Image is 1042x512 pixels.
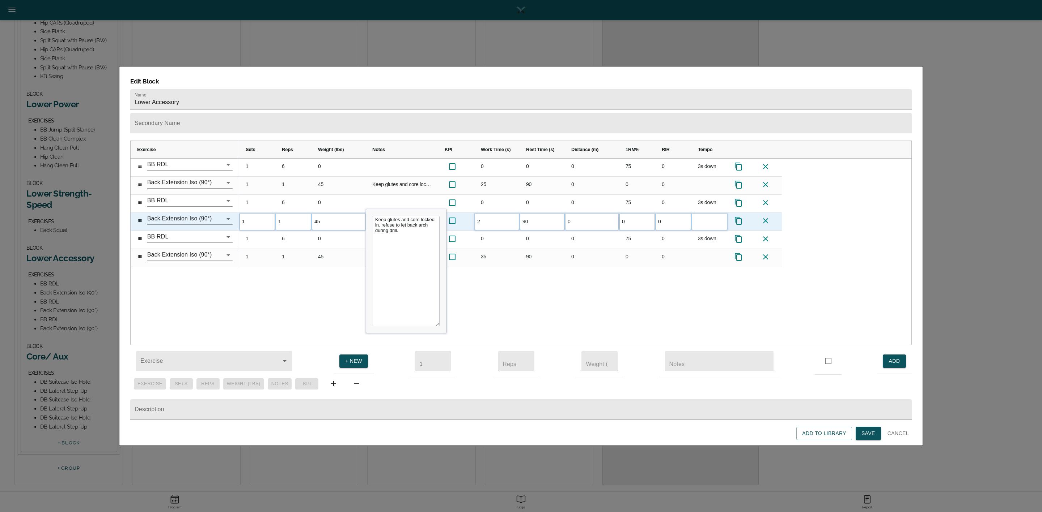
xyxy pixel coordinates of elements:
[239,195,275,212] div: 1
[498,351,534,371] input: Reps
[619,213,655,230] input: Input Editor
[665,351,774,371] input: Notes
[239,195,782,213] div: Press SPACE to select this row.
[474,195,520,212] div: 0
[223,178,233,188] button: Open
[861,429,875,438] span: Save
[137,147,156,152] span: Exercise
[883,354,906,368] button: ADD
[565,177,619,194] div: 0
[619,231,655,249] div: 75
[345,357,362,366] span: + NEW
[655,177,691,194] div: 0
[246,147,255,152] span: Sets
[339,354,368,368] button: + NEW
[239,159,782,177] div: Press SPACE to select this row.
[312,195,366,212] div: 0
[619,177,655,194] div: 0
[372,147,385,152] span: Notes
[366,209,446,333] div: Cell Editor
[691,231,728,249] div: 3s down
[856,427,881,440] button: Save
[223,214,233,224] button: Open
[415,351,451,371] input: Sets
[565,231,619,249] div: 0
[239,159,275,176] div: 1
[276,213,311,230] input: Input Editor
[691,159,728,176] div: 3s down
[131,177,239,195] div: Press SPACE to select this row.
[474,177,520,194] div: 25
[656,213,691,230] input: Input Editor
[223,232,233,242] button: Open
[520,177,565,194] div: 90
[655,159,691,176] div: 0
[520,195,565,212] div: 0
[655,195,691,212] div: 0
[581,351,618,371] input: Weight (lbs)
[626,147,639,152] span: 1RM%
[282,147,293,152] span: Reps
[655,231,691,249] div: 0
[692,213,727,230] input: Input Editor
[130,77,912,85] h3: Edit Block
[275,177,312,194] div: 1
[312,177,366,194] div: 45
[474,231,520,249] div: 0
[275,249,312,267] div: 1
[474,159,520,176] div: 0
[481,147,511,152] span: Work Time (s)
[239,177,782,195] div: Press SPACE to select this row.
[691,195,728,212] div: 3s down
[619,249,655,267] div: 0
[474,249,520,267] div: 35
[312,231,366,249] div: 0
[475,213,519,230] input: Input Editor
[239,177,275,194] div: 1
[240,213,275,230] input: Input Editor
[312,213,365,230] input: Input Editor
[796,427,852,440] button: Add to Library
[571,147,598,152] span: Distance (m)
[619,159,655,176] div: 75
[520,159,565,176] div: 0
[662,147,670,152] span: RIR
[565,159,619,176] div: 0
[239,231,782,249] div: Press SPACE to select this row.
[312,159,366,176] div: 0
[239,249,275,267] div: 1
[619,195,655,212] div: 75
[373,216,440,326] textarea: Input Editor
[520,213,564,230] input: Input Editor
[366,177,438,194] div: Keep glutes and core locked in. refuse to let back arch during drill.
[275,231,312,249] div: 6
[526,147,554,152] span: Rest Time (s)
[131,195,239,213] div: Press SPACE to select this row.
[131,159,239,177] div: Press SPACE to select this row.
[885,427,912,440] button: Cancel
[565,195,619,212] div: 0
[565,249,619,267] div: 0
[239,231,275,249] div: 1
[280,356,290,366] button: Open
[131,231,239,249] div: Press SPACE to select this row.
[312,249,366,267] div: 45
[275,195,312,212] div: 6
[889,357,900,366] span: ADD
[698,147,712,152] span: Tempo
[318,147,344,152] span: Weight (lbs)
[445,147,452,152] span: KPI
[655,249,691,267] div: 0
[565,213,619,230] input: Input Editor
[888,429,909,438] span: Cancel
[520,231,565,249] div: 0
[802,429,846,438] span: Add to Library
[275,159,312,176] div: 6
[223,196,233,206] button: Open
[223,250,233,260] button: Open
[223,160,233,170] button: Open
[520,249,565,267] div: 90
